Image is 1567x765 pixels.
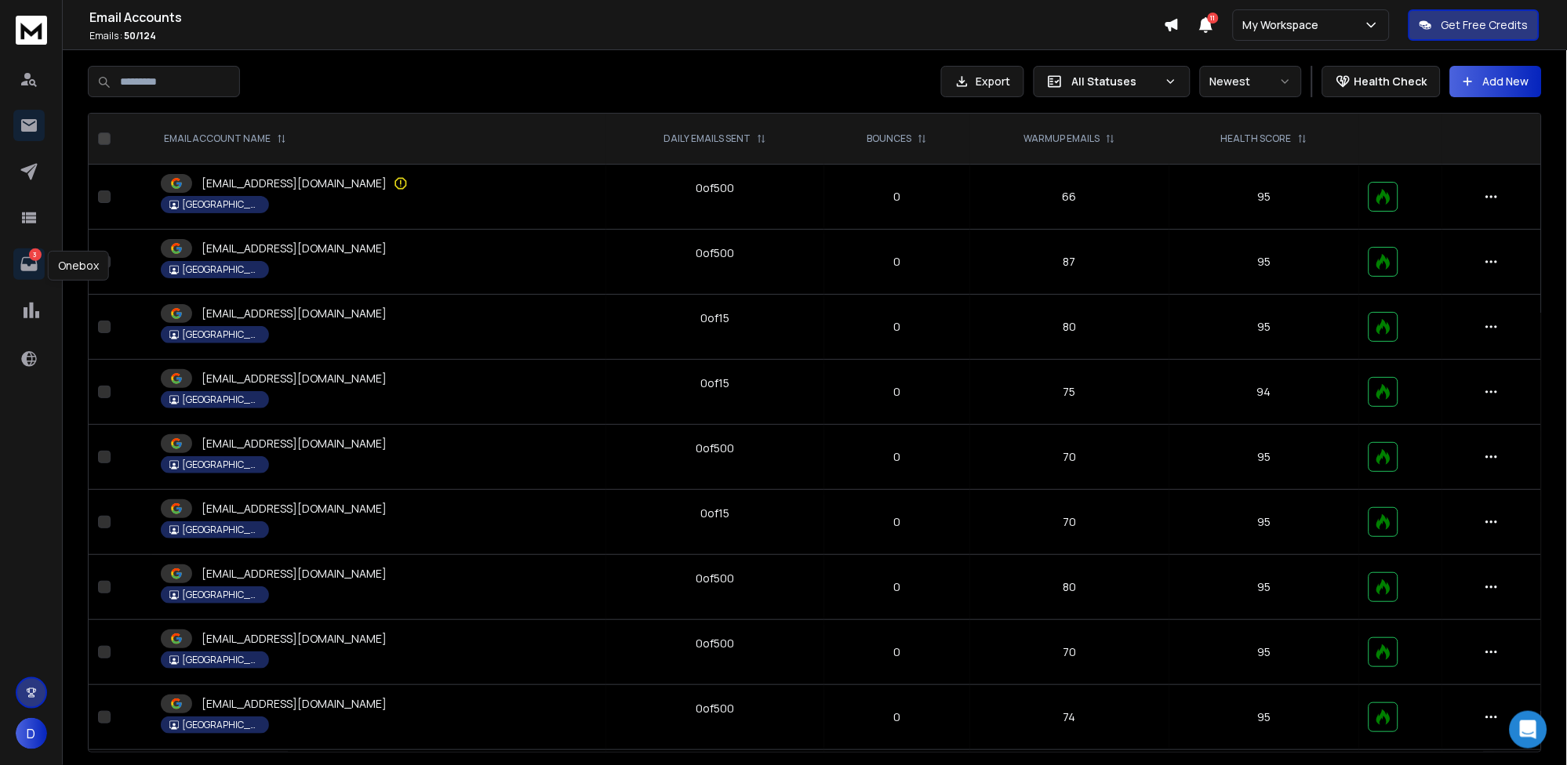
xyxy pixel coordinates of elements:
[834,254,961,270] p: 0
[89,30,1164,42] p: Emails :
[664,132,751,145] p: DAILY EMAILS SENT
[696,245,734,261] div: 0 of 500
[696,180,734,196] div: 0 of 500
[1442,17,1529,33] p: Get Free Credits
[124,29,156,42] span: 50 / 124
[834,319,961,335] p: 0
[970,230,1169,295] td: 87
[202,241,387,256] p: [EMAIL_ADDRESS][DOMAIN_NAME]
[16,718,47,749] button: D
[182,198,260,211] p: [GEOGRAPHIC_DATA]
[182,654,260,666] p: [GEOGRAPHIC_DATA]
[202,631,387,647] p: [EMAIL_ADDRESS][DOMAIN_NAME]
[1169,425,1359,490] td: 95
[834,514,961,530] p: 0
[970,425,1169,490] td: 70
[867,132,911,145] p: BOUNCES
[16,16,47,45] img: logo
[1510,711,1547,749] div: Open Intercom Messenger
[1169,555,1359,620] td: 95
[1072,74,1158,89] p: All Statuses
[696,701,734,716] div: 0 of 500
[970,620,1169,685] td: 70
[182,263,260,276] p: [GEOGRAPHIC_DATA]
[1169,295,1359,360] td: 95
[48,251,109,281] div: Onebox
[834,579,961,595] p: 0
[1169,360,1359,425] td: 94
[89,8,1164,27] h1: Email Accounts
[202,566,387,582] p: [EMAIL_ADDRESS][DOMAIN_NAME]
[29,248,42,261] p: 3
[182,393,260,406] p: [GEOGRAPHIC_DATA]
[1409,9,1540,41] button: Get Free Credits
[182,524,260,536] p: [GEOGRAPHIC_DATA]
[202,436,387,451] p: [EMAIL_ADDRESS][DOMAIN_NAME]
[700,310,729,326] div: 0 of 15
[970,165,1169,230] td: 66
[834,189,961,205] p: 0
[834,449,961,465] p: 0
[1169,685,1359,750] td: 95
[700,506,729,521] div: 0 of 15
[1354,74,1427,89] p: Health Check
[941,66,1024,97] button: Export
[970,490,1169,555] td: 70
[834,644,961,660] p: 0
[13,248,45,280] a: 3
[1169,230,1359,295] td: 95
[834,384,961,400] p: 0
[970,295,1169,360] td: 80
[1221,132,1292,145] p: HEALTH SCORE
[1023,132,1100,145] p: WARMUP EMAILS
[202,371,387,386] p: [EMAIL_ADDRESS][DOMAIN_NAME]
[1169,490,1359,555] td: 95
[182,589,260,601] p: [GEOGRAPHIC_DATA]
[970,360,1169,425] td: 75
[1200,66,1302,97] button: Newest
[834,709,961,725] p: 0
[202,306,387,321] p: [EMAIL_ADDRESS][DOMAIN_NAME]
[696,636,734,651] div: 0 of 500
[1208,13,1219,24] span: 11
[202,696,387,712] p: [EMAIL_ADDRESS][DOMAIN_NAME]
[182,459,260,471] p: [GEOGRAPHIC_DATA]
[202,501,387,517] p: [EMAIL_ADDRESS][DOMAIN_NAME]
[1169,165,1359,230] td: 95
[164,132,286,145] div: EMAIL ACCOUNT NAME
[696,571,734,586] div: 0 of 500
[1243,17,1325,33] p: My Workspace
[700,375,729,391] div: 0 of 15
[1450,66,1542,97] button: Add New
[1322,66,1441,97] button: Health Check
[1169,620,1359,685] td: 95
[970,685,1169,750] td: 74
[696,441,734,456] div: 0 of 500
[182,719,260,731] p: [GEOGRAPHIC_DATA]
[970,555,1169,620] td: 80
[202,176,387,191] p: [EMAIL_ADDRESS][DOMAIN_NAME]
[182,328,260,341] p: [GEOGRAPHIC_DATA]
